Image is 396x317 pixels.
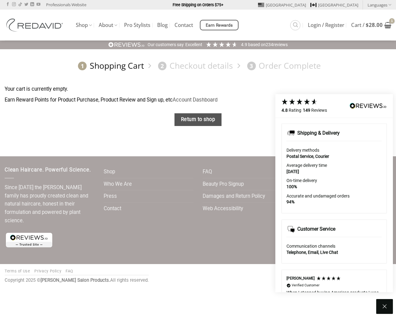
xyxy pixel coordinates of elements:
img: REDAVID Salon Products | United States [5,19,67,32]
div: [PERSON_NAME] [286,276,315,281]
a: Contact [104,203,121,215]
bdi: 28.00 [366,21,383,28]
a: Who We Are [104,178,132,190]
div: Our customers say [148,42,184,48]
span: reviews [273,42,288,47]
a: About [99,19,117,31]
a: Follow on YouTube [37,2,40,7]
a: Shop [104,166,115,178]
div: Excellent [185,42,202,48]
a: Login / Register [308,20,344,31]
strong: 94% [286,199,295,204]
a: Contact [174,20,193,31]
span: 1 [78,62,87,70]
div: Verified Customer [292,283,320,288]
strong: Postal Service, Courier [286,154,329,159]
a: 2Checkout details [155,60,233,71]
strong: 4.8 [282,108,288,113]
strong: 100% [286,184,297,189]
img: reviews-trust-logo-1.png [5,232,54,249]
a: Blog [157,20,168,31]
span: Login / Register [308,23,344,28]
div: Accurate and undamaged orders [286,193,382,199]
span: 4.9 [241,42,248,47]
div: Earn Reward Points for Product Purchase, Product Review and Sign up, etc [5,96,391,104]
a: Follow on Twitter [24,2,28,7]
div: Your cart is currently empty. [5,85,391,93]
div: Customer Service [297,226,335,232]
a: Search [290,20,300,30]
a: Follow on Facebook [6,2,10,7]
a: FAQ [203,166,212,178]
div: Shipping & Delivery [297,130,340,137]
span: 2 [158,62,167,70]
a: [GEOGRAPHIC_DATA] [310,0,358,10]
div: Average delivery time [286,163,382,169]
div: Delivery methods [286,147,382,154]
span: Based on [248,42,266,47]
a: Privacy Policy [34,269,61,273]
span: Cart / [351,23,383,28]
div: Rating [282,107,301,114]
a: Damages and Return Policy [203,190,265,202]
a: [GEOGRAPHIC_DATA] [258,0,306,10]
a: Languages [368,0,391,9]
span: Earn Rewards [206,22,233,29]
div: 5 Stars [316,276,341,281]
div: Communication channels [286,243,382,250]
strong: 149 [303,108,310,113]
strong: [PERSON_NAME] Salon Products. [41,277,110,283]
a: Follow on LinkedIn [30,2,34,7]
a: Earn Rewards [200,20,239,30]
nav: Checkout steps [5,56,391,76]
i: Close [381,303,388,310]
a: Press [104,190,117,202]
p: Since [DATE] the [PERSON_NAME] family has proudly created clean and natural haircare, honest in t... [5,184,94,225]
strong: Telephone, Email, Live Chat [286,250,338,255]
a: Follow on Instagram [12,2,16,7]
a: Pro Stylists [124,20,150,31]
div: 4.8 Stars [281,98,318,106]
a: FAQ [66,269,73,273]
a: Terms of Use [5,269,30,273]
a: View cart [351,18,391,32]
a: Shop [76,19,92,31]
a: Beauty Pro Signup [203,178,244,190]
a: Web Accessibility [203,203,243,215]
img: REVIEWS.io [108,42,145,48]
a: Follow on TikTok [18,2,22,7]
a: 1Shopping Cart [75,60,144,71]
span: Clean Haircare. Powerful Science. [5,167,91,173]
span: $ [366,21,369,28]
strong: [DATE] [286,169,299,174]
div: Reviews [303,107,327,114]
strong: Free Shipping on Orders $75+ [173,2,223,7]
div: Copyright 2025 © All rights reserved. [5,277,149,284]
div: On-time delivery [286,178,382,184]
a: Return to shop [174,113,222,126]
div: 4.91 Stars [205,41,238,48]
a: Account Dashboard [173,97,217,103]
span: 234 [266,42,273,47]
img: REVIEWS.io [350,103,387,109]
